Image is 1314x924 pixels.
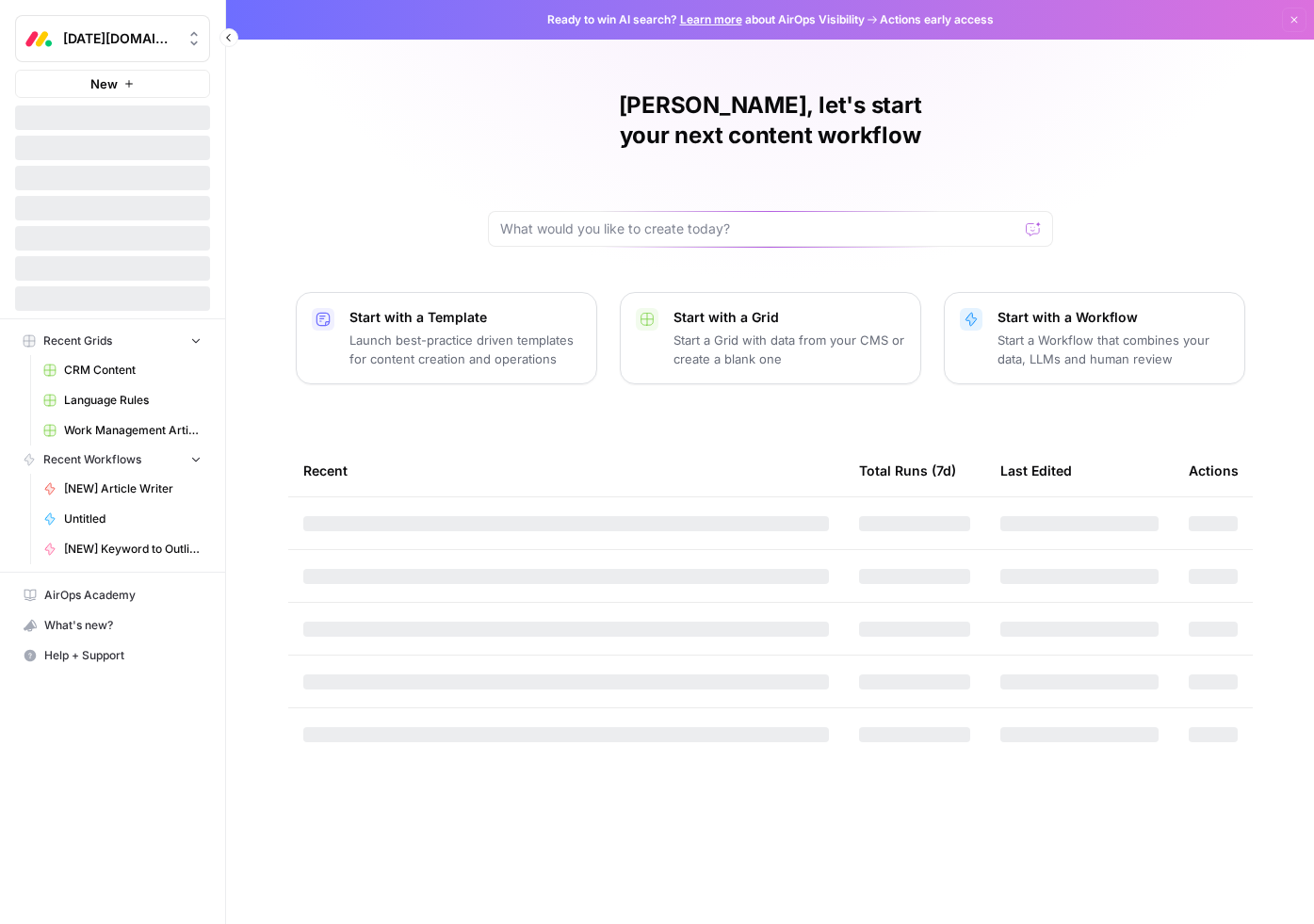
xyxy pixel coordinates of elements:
h1: [PERSON_NAME], let's start your next content workflow [488,90,1053,151]
p: Start with a Grid [673,308,905,327]
span: Work Management Article Grid [64,422,202,439]
p: Launch best-practice driven templates for content creation and operations [349,331,581,368]
p: Start a Workflow that combines your data, LLMs and human review [998,331,1229,368]
div: Last Edited [1000,445,1072,496]
span: Actions early access [880,11,994,28]
button: Start with a WorkflowStart a Workflow that combines your data, LLMs and human review [944,292,1245,384]
a: AirOps Academy [15,580,210,610]
a: CRM Content [35,355,210,385]
a: Language Rules [35,385,210,415]
a: [NEW] Article Writer [35,474,210,504]
span: Help + Support [44,647,202,664]
span: Untitled [64,511,202,527]
button: What's new? [15,610,210,640]
a: [NEW] Keyword to Outline [35,534,210,564]
span: [NEW] Article Writer [64,480,202,497]
button: Recent Workflows [15,446,210,474]
span: [NEW] Keyword to Outline [64,541,202,558]
span: [DATE][DOMAIN_NAME] [63,29,177,48]
button: Workspace: Monday.com [15,15,210,62]
span: Ready to win AI search? about AirOps Visibility [547,11,865,28]
span: New [90,74,118,93]
div: What's new? [16,611,209,640]
a: Learn more [680,12,742,26]
span: AirOps Academy [44,587,202,604]
span: Recent Workflows [43,451,141,468]
span: CRM Content [64,362,202,379]
div: Actions [1189,445,1239,496]
p: Start with a Workflow [998,308,1229,327]
span: Recent Grids [43,332,112,349]
p: Start a Grid with data from your CMS or create a blank one [673,331,905,368]
button: Help + Support [15,640,210,671]
div: Total Runs (7d) [859,445,956,496]
div: Recent [303,445,829,496]
a: Untitled [35,504,210,534]
p: Start with a Template [349,308,581,327]
img: Monday.com Logo [22,22,56,56]
button: New [15,70,210,98]
button: Recent Grids [15,327,210,355]
span: Language Rules [64,392,202,409]
input: What would you like to create today? [500,219,1018,238]
a: Work Management Article Grid [35,415,210,446]
button: Start with a GridStart a Grid with data from your CMS or create a blank one [620,292,921,384]
button: Start with a TemplateLaunch best-practice driven templates for content creation and operations [296,292,597,384]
